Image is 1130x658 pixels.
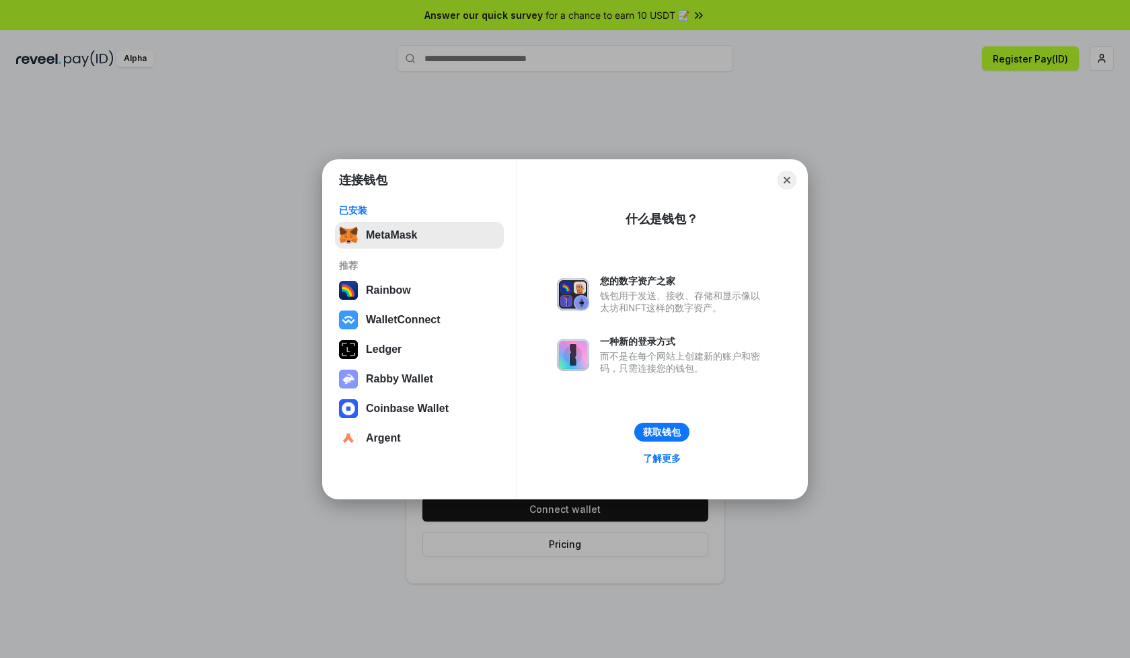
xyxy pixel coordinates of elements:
[634,423,689,442] button: 获取钱包
[778,171,796,190] button: Close
[600,275,767,287] div: 您的数字资产之家
[626,211,698,227] div: 什么是钱包？
[643,426,681,438] div: 获取钱包
[335,336,504,363] button: Ledger
[635,450,689,467] a: 了解更多
[600,350,767,374] div: 而不是在每个网站上创建新的账户和密码，只需连接您的钱包。
[339,429,358,448] img: svg+xml,%3Csvg%20width%3D%2228%22%20height%3D%2228%22%20viewBox%3D%220%200%2028%2028%22%20fill%3D...
[339,226,358,245] img: svg+xml,%3Csvg%20fill%3D%22none%22%20height%3D%2233%22%20viewBox%3D%220%200%2035%2033%22%20width%...
[339,281,358,300] img: svg+xml,%3Csvg%20width%3D%22120%22%20height%3D%22120%22%20viewBox%3D%220%200%20120%20120%22%20fil...
[366,284,411,296] div: Rainbow
[335,366,504,393] button: Rabby Wallet
[366,314,441,326] div: WalletConnect
[557,339,589,371] img: svg+xml,%3Csvg%20xmlns%3D%22http%3A%2F%2Fwww.w3.org%2F2000%2Fsvg%22%20fill%3D%22none%22%20viewBox...
[335,425,504,452] button: Argent
[366,373,433,385] div: Rabby Wallet
[335,395,504,422] button: Coinbase Wallet
[557,278,589,311] img: svg+xml,%3Csvg%20xmlns%3D%22http%3A%2F%2Fwww.w3.org%2F2000%2Fsvg%22%20fill%3D%22none%22%20viewBox...
[366,343,402,356] div: Ledger
[643,452,681,464] div: 了解更多
[366,432,401,444] div: Argent
[366,229,417,241] div: MetaMask
[335,277,504,304] button: Rainbow
[339,311,358,329] img: svg+xml,%3Csvg%20width%3D%2228%22%20height%3D%2228%22%20viewBox%3D%220%200%2028%2028%22%20fill%3D...
[339,259,500,272] div: 推荐
[339,172,387,188] h1: 连接钱包
[366,403,449,415] div: Coinbase Wallet
[600,290,767,314] div: 钱包用于发送、接收、存储和显示像以太坊和NFT这样的数字资产。
[339,370,358,388] img: svg+xml,%3Csvg%20xmlns%3D%22http%3A%2F%2Fwww.w3.org%2F2000%2Fsvg%22%20fill%3D%22none%22%20viewBox...
[339,204,500,216] div: 已安装
[339,340,358,359] img: svg+xml,%3Csvg%20xmlns%3D%22http%3A%2F%2Fwww.w3.org%2F2000%2Fsvg%22%20width%3D%2228%22%20height%3...
[600,335,767,347] div: 一种新的登录方式
[335,306,504,333] button: WalletConnect
[339,399,358,418] img: svg+xml,%3Csvg%20width%3D%2228%22%20height%3D%2228%22%20viewBox%3D%220%200%2028%2028%22%20fill%3D...
[335,222,504,249] button: MetaMask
